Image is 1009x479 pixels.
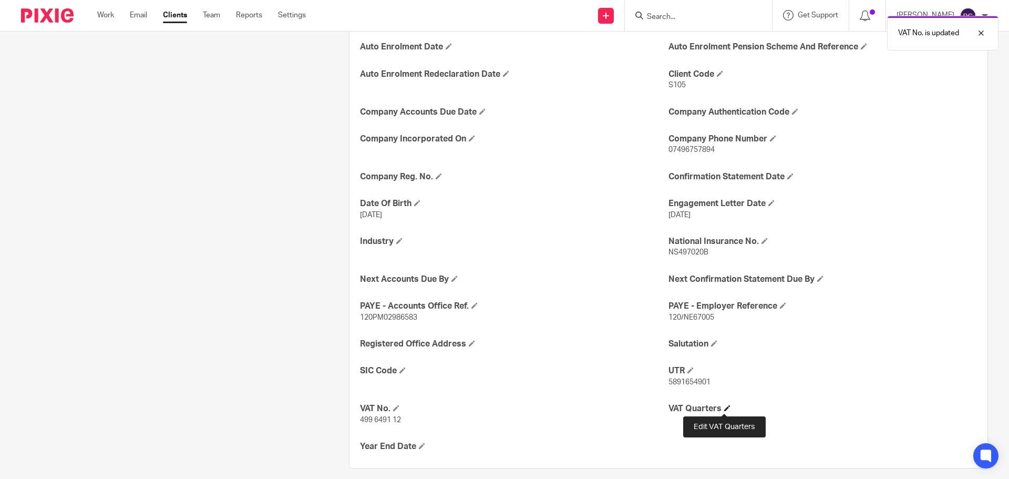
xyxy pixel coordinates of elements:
h4: Engagement Letter Date [668,198,977,209]
img: Pixie [21,8,74,23]
span: [DATE] [668,211,691,219]
h4: PAYE - Accounts Office Ref. [360,301,668,312]
h4: Registered Office Address [360,339,668,350]
a: Team [203,10,220,21]
h4: Next Accounts Due By [360,274,668,285]
span: S105 [668,81,686,89]
p: VAT No. is updated [898,28,959,38]
span: 499 6491 12 [360,416,401,424]
h4: Company Accounts Due Date [360,107,668,118]
h4: VAT Quarters [668,403,977,414]
img: svg%3E [960,7,976,24]
span: 07496757894 [668,146,715,154]
h4: VAT No. [360,403,668,414]
h4: Auto Enrolment Date [360,42,668,53]
a: Settings [278,10,306,21]
h4: Client Code [668,69,977,80]
h4: Date Of Birth [360,198,668,209]
h4: Auto Enrolment Redeclaration Date [360,69,668,80]
span: 5891654901 [668,379,711,386]
h4: Company Reg. No. [360,171,668,182]
span: NS497020B [668,249,708,256]
h4: Next Confirmation Statement Due By [668,274,977,285]
a: Email [130,10,147,21]
a: Reports [236,10,262,21]
span: 120/NE67005 [668,314,714,321]
h4: Company Incorporated On [360,134,668,145]
h4: National Insurance No. [668,236,977,247]
h4: SIC Code [360,365,668,376]
span: [DATE] [360,211,382,219]
a: Work [97,10,114,21]
span: 120PM02986583 [360,314,417,321]
h4: Company Authentication Code [668,107,977,118]
a: Clients [163,10,187,21]
h4: PAYE - Employer Reference [668,301,977,312]
h4: Company Phone Number [668,134,977,145]
h4: Salutation [668,339,977,350]
h4: UTR [668,365,977,376]
h4: Confirmation Statement Date [668,171,977,182]
h4: Year End Date [360,441,668,452]
h4: Industry [360,236,668,247]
